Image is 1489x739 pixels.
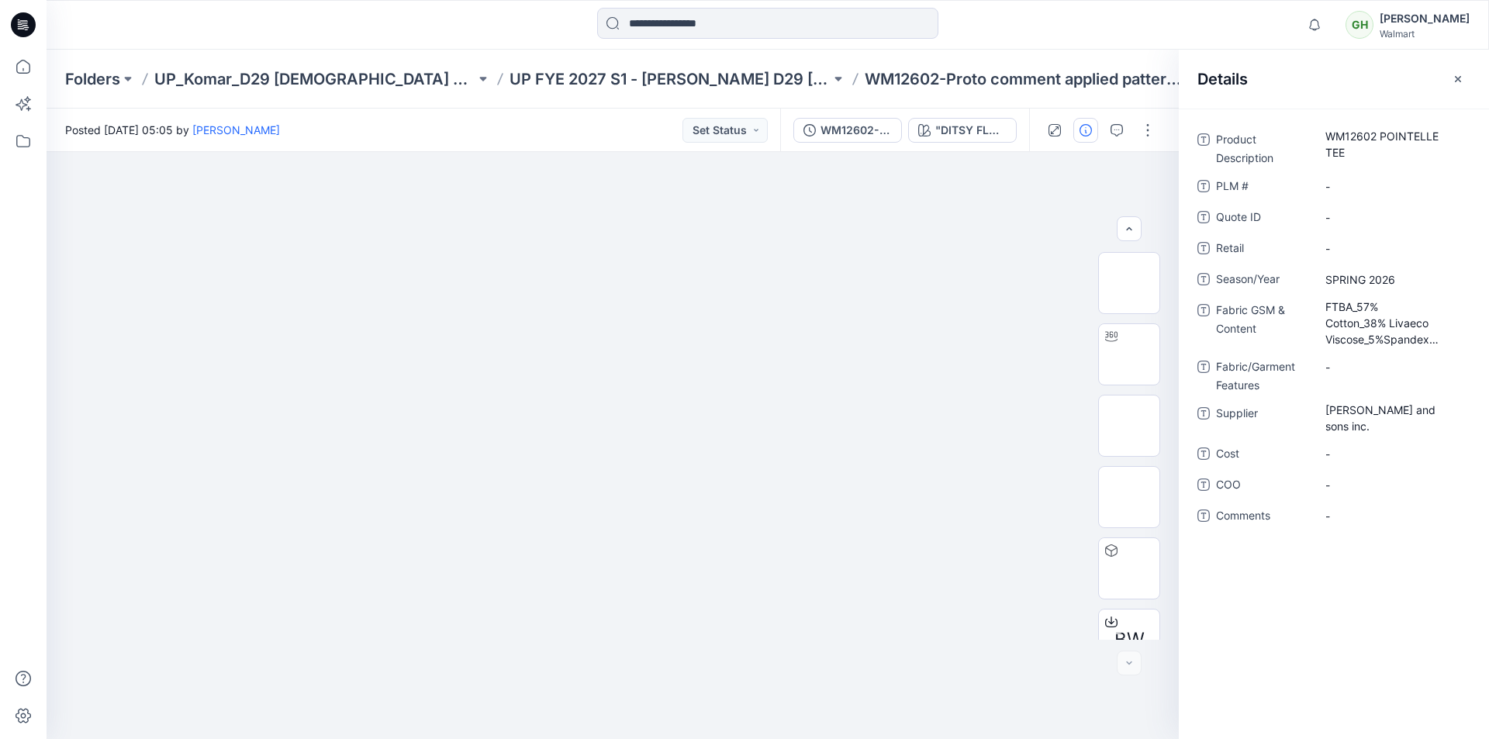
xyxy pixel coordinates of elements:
[1216,475,1309,497] span: COO
[1325,477,1460,493] span: -
[65,68,120,90] a: Folders
[1216,357,1309,395] span: Fabric/Garment Features
[1216,208,1309,230] span: Quote ID
[1325,446,1460,462] span: -
[1216,239,1309,261] span: Retail
[1216,130,1309,167] span: Product Description
[192,123,280,136] a: [PERSON_NAME]
[1216,506,1309,528] span: Comments
[1325,209,1460,226] span: -
[1325,128,1460,161] span: WM12602 POINTELLE TEE
[1325,402,1460,434] span: Charles Komar and sons inc.
[821,122,892,139] div: WM12602-Proto comment applied pattern
[65,122,280,138] span: Posted [DATE] 05:05 by
[1216,301,1309,348] span: Fabric GSM & Content
[154,68,475,90] a: UP_Komar_D29 [DEMOGRAPHIC_DATA] Sleep
[793,118,902,143] button: WM12602-Proto comment applied pattern
[1380,28,1470,40] div: Walmart
[1325,508,1460,524] span: -
[908,118,1017,143] button: "DITSY FLORAL V1 CW7 VIVID WHITE"
[1114,626,1145,654] span: BW
[1325,271,1460,288] span: SPRING 2026
[1216,270,1309,292] span: Season/Year
[1380,9,1470,28] div: [PERSON_NAME]
[935,122,1007,139] div: "DITSY FLORAL V1 CW7 VIVID WHITE"
[1216,177,1309,199] span: PLM #
[1325,240,1460,257] span: -
[1325,359,1460,375] span: -
[1325,178,1460,195] span: -
[1325,299,1460,347] span: FTBA_57% Cotton_38% Livaeco Viscose_5%Spandex_210gsm
[865,68,1186,90] p: WM12602-Proto comment applied pattern_Colorway
[1216,444,1309,466] span: Cost
[1197,70,1248,88] h2: Details
[510,68,831,90] a: UP FYE 2027 S1 - [PERSON_NAME] D29 [DEMOGRAPHIC_DATA] Sleepwear
[1073,118,1098,143] button: Details
[1346,11,1373,39] div: GH
[1216,404,1309,435] span: Supplier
